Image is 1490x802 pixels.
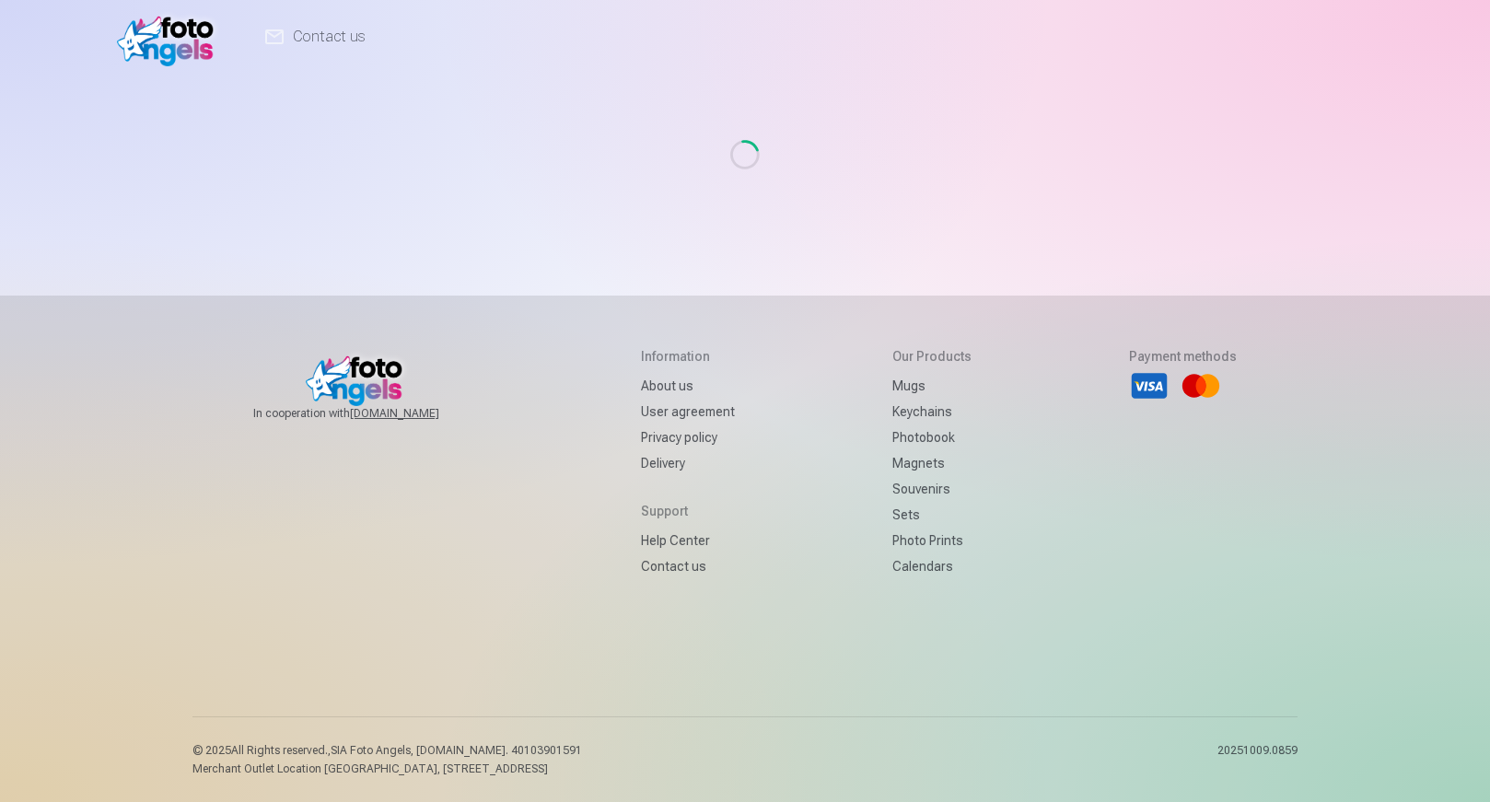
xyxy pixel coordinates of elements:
a: Privacy policy [641,424,735,450]
p: © 2025 All Rights reserved. , [192,743,582,758]
li: Visa [1129,366,1170,406]
a: Keychains [892,399,972,424]
a: Sets [892,502,972,528]
a: Souvenirs [892,476,972,502]
a: Magnets [892,450,972,476]
h5: Our products [892,347,972,366]
h5: Information [641,347,735,366]
p: Merchant Outlet Location [GEOGRAPHIC_DATA], [STREET_ADDRESS] [192,761,582,776]
h5: Support [641,502,735,520]
a: Photo prints [892,528,972,553]
h5: Payment methods [1129,347,1237,366]
a: Help Center [641,528,735,553]
a: User agreement [641,399,735,424]
a: Photobook [892,424,972,450]
a: Contact us [641,553,735,579]
a: About us [641,373,735,399]
a: Delivery [641,450,735,476]
img: /v1 [117,7,223,66]
p: 20251009.0859 [1217,743,1298,776]
span: SIA Foto Angels, [DOMAIN_NAME]. 40103901591 [331,744,582,757]
a: Mugs [892,373,972,399]
a: Calendars [892,553,972,579]
li: Mastercard [1181,366,1221,406]
a: [DOMAIN_NAME] [350,406,483,421]
span: In cooperation with [253,406,483,421]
